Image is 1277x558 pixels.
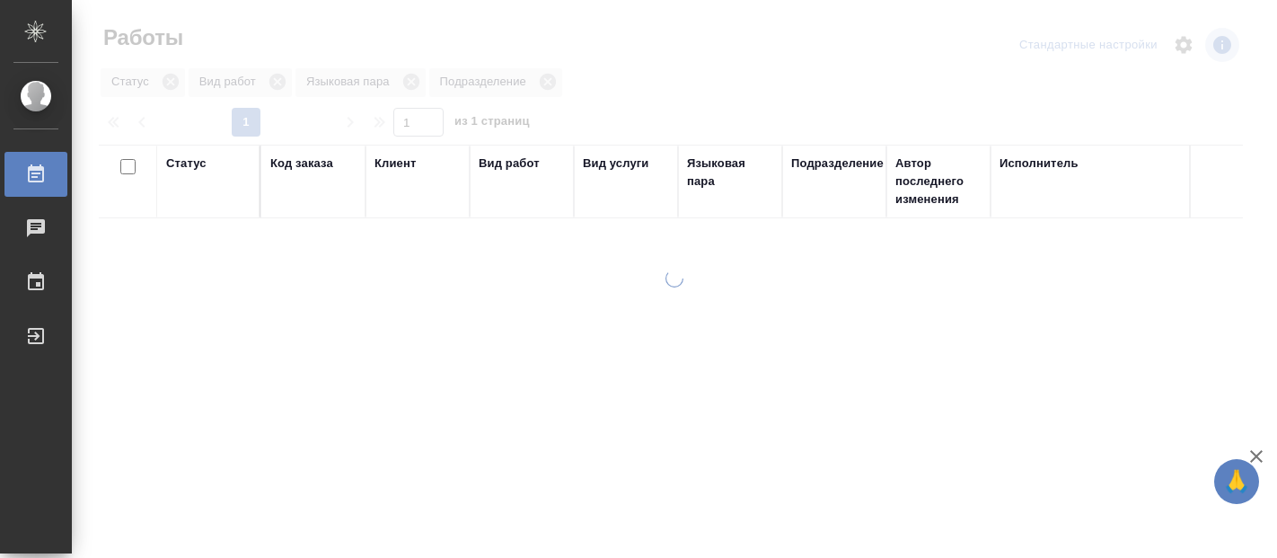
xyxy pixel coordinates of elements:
[166,155,207,173] div: Статус
[791,155,884,173] div: Подразделение
[270,155,333,173] div: Код заказа
[374,155,416,173] div: Клиент
[479,155,540,173] div: Вид работ
[583,155,649,173] div: Вид услуги
[895,155,982,208] div: Автор последнего изменения
[1221,463,1252,500] span: 🙏
[1214,459,1259,504] button: 🙏
[687,155,773,190] div: Языковая пара
[1000,155,1079,173] div: Исполнитель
